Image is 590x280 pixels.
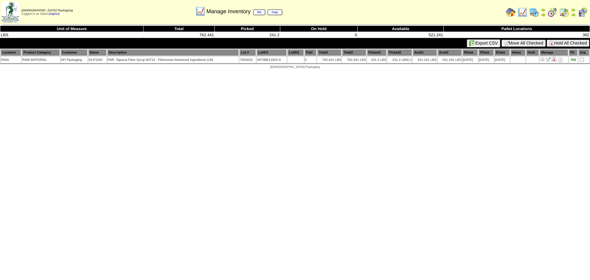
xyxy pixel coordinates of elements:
a: list [253,10,265,15]
th: Avail2 [438,49,462,56]
div: 763 [569,58,577,62]
th: LotID1 [257,49,287,56]
td: 521.241 LBS [438,57,462,63]
span: [DEMOGRAPHIC_DATA] Packaging [270,65,320,69]
td: PA6A [1,57,21,63]
span: Logged in as Sdavis [22,9,73,16]
th: On Hold [280,26,357,32]
td: [DATE] [478,57,494,63]
td: 7003033 [239,57,256,63]
th: Product Category [22,49,60,56]
img: calendarblend.gif [548,7,557,17]
img: hold.gif [549,41,554,46]
th: Pal# [305,49,317,56]
th: Total [143,26,214,32]
a: map [268,10,282,15]
button: Move All Checked [502,40,546,47]
td: AIFSBE13302-9 [257,57,287,63]
th: Manage [540,49,568,56]
th: Location [1,49,21,56]
td: 0 [305,57,317,63]
th: Notes [510,49,525,56]
div: (+) [408,58,412,62]
td: 241.2 [214,32,280,38]
th: Lot # [239,49,256,56]
td: 241.2 LBS [367,57,387,63]
img: calendarcustomer.gif [578,7,588,17]
img: cart.gif [504,41,509,46]
td: PAR- Tapioca Fiber Syrup 60710 - Fibersmart Advanced Ingredients (LB) [107,57,239,63]
th: PDate [478,49,494,56]
th: Description [107,49,239,56]
td: 0 [280,32,357,38]
a: (logout) [49,12,60,16]
img: arrowright.gif [541,12,546,17]
th: Hold [526,49,539,56]
td: 762.441 [143,32,214,38]
th: Available [358,26,444,32]
img: line_graph.gif [195,6,205,16]
td: [DATE] [494,57,510,63]
td: 762.441 LBS [317,57,341,63]
th: LotID2 [287,49,304,56]
th: Picked1 [367,49,387,56]
img: line_graph.gif [517,7,527,17]
th: Avail1 [413,49,437,56]
th: Picked [214,26,280,32]
img: Move [546,57,551,62]
th: EDate [494,49,510,56]
td: LBS [0,32,144,38]
td: 241.2 LBS [387,57,412,63]
td: 04-P1042 [88,57,107,63]
img: arrowleft.gif [541,7,546,12]
th: Total1 [317,49,341,56]
th: Picked2 [387,49,412,56]
th: Customer [61,49,88,56]
button: Hold All Checked [547,40,589,47]
th: RDate [462,49,478,56]
img: excel.gif [469,40,475,46]
td: 521.241 LBS [413,57,437,63]
img: Manage Hold [552,57,557,62]
th: Grp [578,49,589,56]
img: arrowleft.gif [571,7,576,12]
img: home.gif [506,7,516,17]
th: Total2 [342,49,366,56]
td: AFI Packaging [61,57,88,63]
span: [DEMOGRAPHIC_DATA] Packaging [22,9,73,12]
td: [DATE] [462,57,478,63]
span: Manage Inventory [206,8,282,15]
img: Adjust [540,57,545,62]
img: zoroco-logo-small.webp [2,2,19,22]
button: Export CSV [467,39,500,47]
td: 382 [444,32,590,38]
img: calendarinout.gif [559,7,569,17]
td: 521.241 [358,32,444,38]
th: Unit of Measure [0,26,144,32]
img: arrowright.gif [571,12,576,17]
i: Note [558,58,562,62]
td: 762.441 LBS [342,57,366,63]
img: calendarprod.gif [529,7,539,17]
td: RAW MATERIAL [22,57,60,63]
th: Pallet Locations [444,26,590,32]
th: Name [88,49,107,56]
th: Plt [569,49,578,56]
